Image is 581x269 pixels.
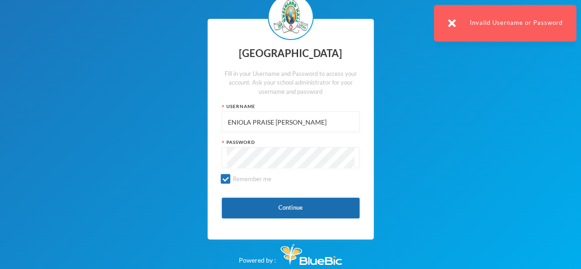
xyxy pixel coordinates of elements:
img: Bluebic [281,244,342,265]
div: [GEOGRAPHIC_DATA] [222,45,360,63]
span: Remember me [229,175,275,183]
div: Fill in your Username and Password to access your account. Ask your school administrator for your... [222,69,360,97]
div: Powered by : [239,240,342,265]
div: Password [222,139,360,146]
div: Username [222,103,360,110]
button: Continue [222,198,360,218]
div: Invalid Username or Password [434,5,576,41]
